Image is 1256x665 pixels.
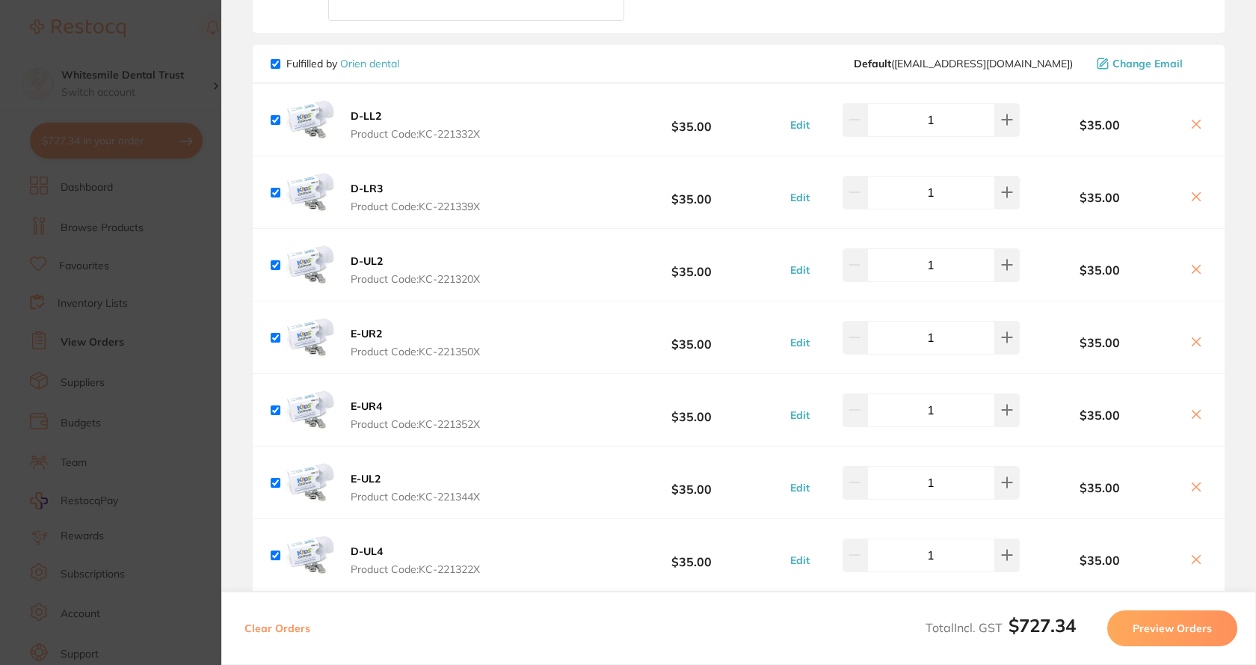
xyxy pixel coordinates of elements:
[286,168,334,216] img: eWdtdXQxbw
[346,545,484,576] button: D-UL4 Product Code:KC-221322X
[351,128,480,140] span: Product Code: KC-221332X
[346,472,484,503] button: E-UL2 Product Code:KC-221344X
[351,200,480,212] span: Product Code: KC-221339X
[1112,58,1183,70] span: Change Email
[1107,610,1237,646] button: Preview Orders
[598,106,785,134] b: $35.00
[598,469,785,497] b: $35.00
[1020,263,1180,277] b: $35.00
[786,191,814,204] button: Edit
[854,57,891,70] b: Default
[786,554,814,567] button: Edit
[346,399,484,431] button: E-UR4 Product Code:KC-221352X
[346,182,484,213] button: D-LR3 Product Code:KC-221339X
[854,58,1073,70] span: sales@orien.com.au
[1020,191,1180,204] b: $35.00
[598,542,785,569] b: $35.00
[286,96,334,144] img: aWc1Z2dkOQ
[286,58,399,70] p: Fulfilled by
[240,610,315,646] button: Clear Orders
[286,241,334,289] img: cHNjYThkNg
[351,254,383,268] b: D-UL2
[351,418,480,430] span: Product Code: KC-221352X
[598,324,785,352] b: $35.00
[786,336,814,349] button: Edit
[351,273,480,285] span: Product Code: KC-221320X
[351,327,382,340] b: E-UR2
[598,396,785,424] b: $35.00
[786,263,814,277] button: Edit
[786,118,814,132] button: Edit
[786,408,814,422] button: Edit
[1020,554,1180,567] b: $35.00
[346,254,484,286] button: D-UL2 Product Code:KC-221320X
[286,531,334,579] img: OG9kejVwaw
[351,472,381,485] b: E-UL2
[286,459,334,506] img: cHl1cG5nYQ
[1020,118,1180,132] b: $35.00
[1020,336,1180,349] b: $35.00
[351,563,480,575] span: Product Code: KC-221322X
[598,179,785,206] b: $35.00
[351,346,480,358] span: Product Code: KC-221350X
[351,182,383,195] b: D-LR3
[926,620,1076,635] span: Total Incl. GST
[286,313,334,361] img: NG1xazFybA
[351,545,383,558] b: D-UL4
[346,327,484,358] button: E-UR2 Product Code:KC-221350X
[786,481,814,494] button: Edit
[346,109,484,141] button: D-LL2 Product Code:KC-221332X
[351,109,381,123] b: D-LL2
[286,386,334,434] img: YzdreGV4Nw
[598,251,785,279] b: $35.00
[1020,481,1180,494] b: $35.00
[1020,408,1180,422] b: $35.00
[351,399,382,413] b: E-UR4
[1009,614,1076,637] b: $727.34
[351,491,480,503] span: Product Code: KC-221344X
[1092,57,1207,70] button: Change Email
[340,57,399,70] a: Orien dental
